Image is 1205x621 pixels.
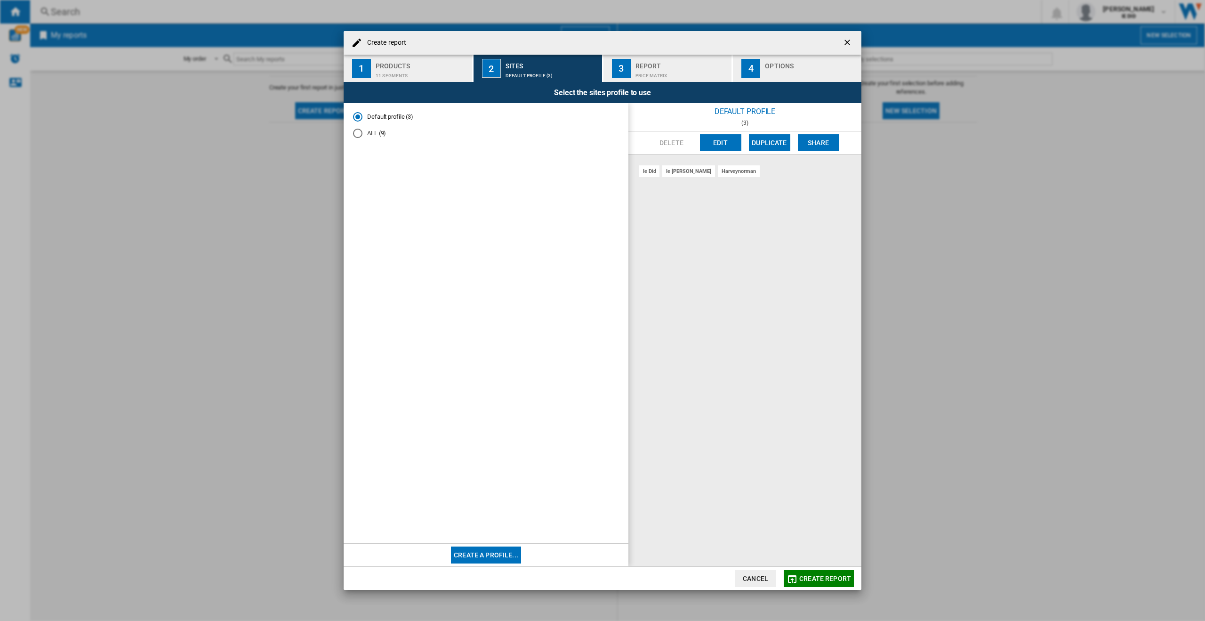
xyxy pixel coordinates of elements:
[735,570,776,587] button: Cancel
[344,55,473,82] button: 1 Products 11 segments
[352,59,371,78] div: 1
[482,59,501,78] div: 2
[765,58,858,68] div: Options
[612,59,631,78] div: 3
[799,575,851,582] span: Create report
[353,129,619,138] md-radio-button: ALL (9)
[628,120,861,126] div: (3)
[662,165,715,177] div: ie [PERSON_NAME]
[376,58,468,68] div: Products
[506,68,598,78] div: Default profile (3)
[362,38,406,48] h4: Create report
[451,547,521,564] button: Create a profile...
[839,33,858,52] button: getI18NText('BUTTONS.CLOSE_DIALOG')
[635,68,728,78] div: Price Matrix
[733,55,861,82] button: 4 Options
[506,58,598,68] div: Sites
[749,134,790,151] button: Duplicate
[344,82,861,103] div: Select the sites profile to use
[700,134,741,151] button: Edit
[639,165,659,177] div: ie did
[718,165,760,177] div: harveynorman
[628,103,861,120] div: Default profile
[474,55,603,82] button: 2 Sites Default profile (3)
[635,58,728,68] div: Report
[353,113,619,122] md-radio-button: Default profile (3)
[603,55,733,82] button: 3 Report Price Matrix
[784,570,854,587] button: Create report
[741,59,760,78] div: 4
[843,38,854,49] ng-md-icon: getI18NText('BUTTONS.CLOSE_DIALOG')
[798,134,839,151] button: Share
[651,134,692,151] button: Delete
[376,68,468,78] div: 11 segments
